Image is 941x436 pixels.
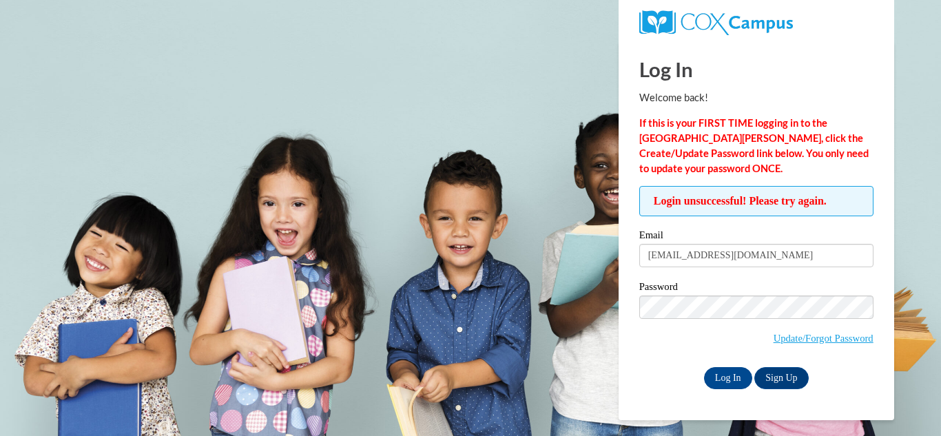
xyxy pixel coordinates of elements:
input: Log In [704,367,752,389]
label: Password [639,282,873,295]
img: COX Campus [639,10,793,35]
a: Update/Forgot Password [774,333,873,344]
a: COX Campus [639,16,793,28]
p: Welcome back! [639,90,873,105]
span: Login unsuccessful! Please try again. [639,186,873,216]
h1: Log In [639,55,873,83]
a: Sign Up [754,367,808,389]
label: Email [639,230,873,244]
strong: If this is your FIRST TIME logging in to the [GEOGRAPHIC_DATA][PERSON_NAME], click the Create/Upd... [639,117,869,174]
